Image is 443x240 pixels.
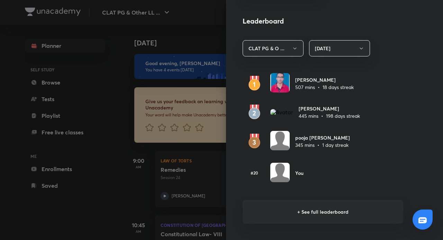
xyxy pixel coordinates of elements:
p: 445 mins • 198 days streak [299,112,360,119]
img: rank3.svg [243,134,266,149]
p: 507 mins • 18 days streak [295,83,354,91]
h6: #20 [243,170,266,176]
img: Avatar [270,163,290,182]
h4: Leaderboard [243,16,403,26]
img: rank2.svg [243,105,266,120]
img: Avatar [270,109,293,115]
h6: + See full leaderboard [243,200,403,224]
h6: [PERSON_NAME] [299,105,360,112]
p: 345 mins • 1 day streak [295,141,350,149]
h6: You [295,169,304,177]
img: Avatar [270,131,290,150]
button: [DATE] [309,40,370,56]
img: Avatar [270,73,290,92]
h6: pooja [PERSON_NAME] [295,134,350,141]
h6: [PERSON_NAME] [295,76,354,83]
img: rank1.svg [243,76,266,91]
button: CLAT PG & O ... [243,40,304,56]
